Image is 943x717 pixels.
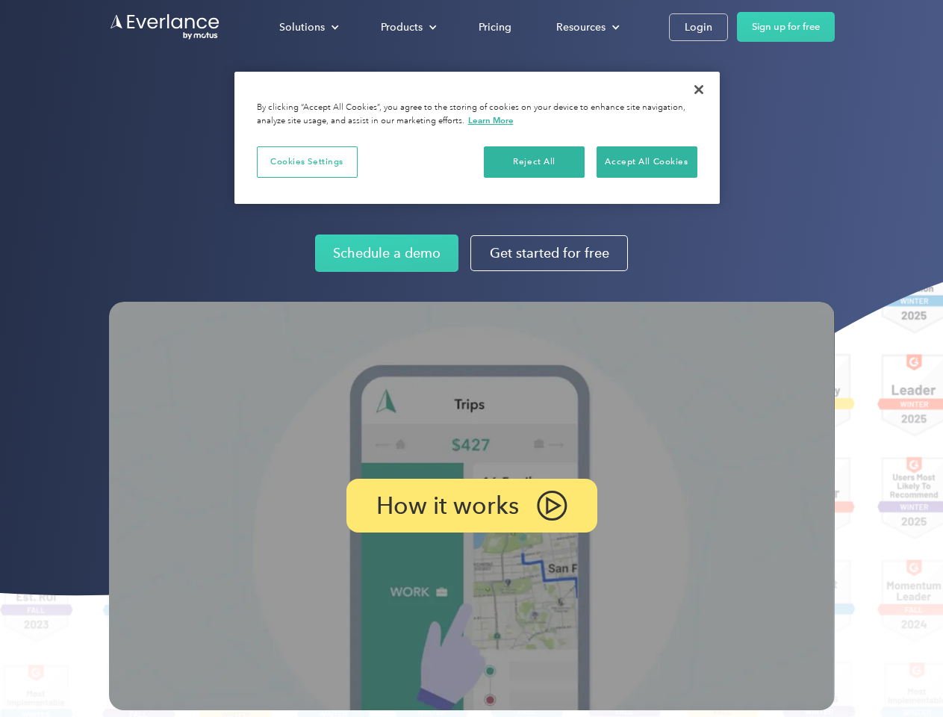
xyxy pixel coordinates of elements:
div: Products [366,14,449,40]
div: Products [381,18,423,37]
button: Accept All Cookies [597,146,697,178]
button: Reject All [484,146,585,178]
div: Pricing [479,18,511,37]
a: Login [669,13,728,41]
button: Close [682,73,715,106]
a: Get started for free [470,235,628,271]
div: Login [685,18,712,37]
a: Sign up for free [737,12,835,42]
button: Cookies Settings [257,146,358,178]
div: Privacy [234,72,720,204]
a: Schedule a demo [315,235,458,272]
div: Cookie banner [234,72,720,204]
a: Pricing [464,14,526,40]
div: By clicking “Accept All Cookies”, you agree to the storing of cookies on your device to enhance s... [257,102,697,128]
div: Solutions [279,18,325,37]
p: How it works [376,497,519,515]
div: Resources [556,18,606,37]
a: More information about your privacy, opens in a new tab [468,115,514,125]
div: Solutions [264,14,351,40]
div: Resources [541,14,632,40]
a: Go to homepage [109,13,221,41]
input: Submit [110,89,185,120]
